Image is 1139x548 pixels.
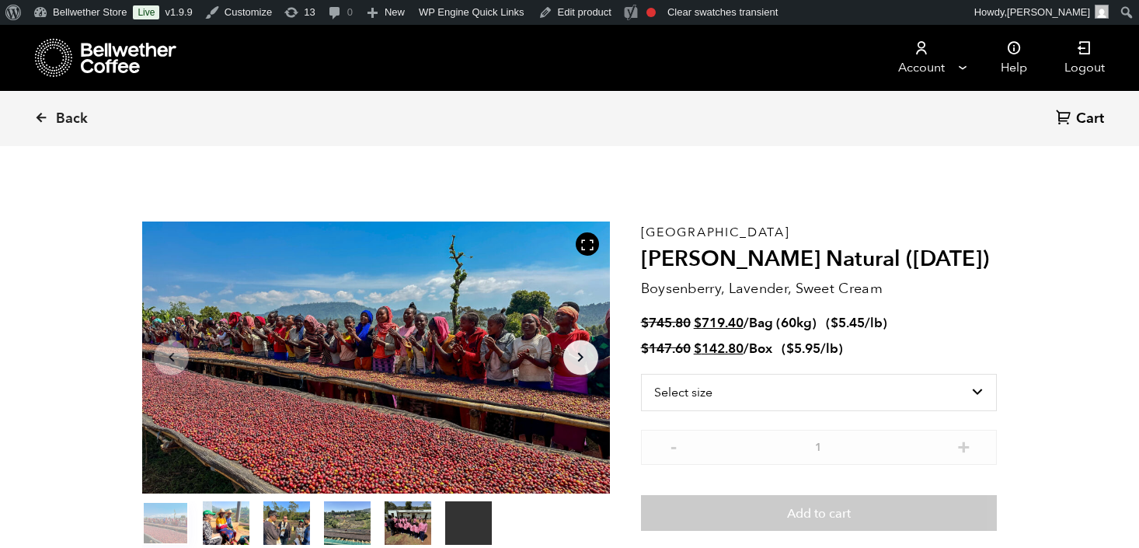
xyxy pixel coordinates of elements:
[445,501,492,545] video: Your browser does not support the video tag.
[786,340,794,358] span: $
[1056,109,1108,130] a: Cart
[641,278,997,299] p: Boysenberry, Lavender, Sweet Cream
[982,25,1046,91] a: Help
[641,340,649,358] span: $
[664,438,684,453] button: -
[694,314,702,332] span: $
[646,8,656,17] div: Focus keyphrase not set
[831,314,838,332] span: $
[641,314,649,332] span: $
[831,314,865,332] bdi: 5.45
[56,110,88,128] span: Back
[865,314,883,332] span: /lb
[641,314,691,332] bdi: 745.80
[954,438,974,453] button: +
[786,340,820,358] bdi: 5.95
[133,5,159,19] a: Live
[826,314,887,332] span: ( )
[749,314,817,332] span: Bag (60kg)
[782,340,843,358] span: ( )
[694,314,744,332] bdi: 719.40
[820,340,838,358] span: /lb
[1076,110,1104,128] span: Cart
[873,25,969,91] a: Account
[744,340,749,358] span: /
[749,340,772,358] span: Box
[694,340,744,358] bdi: 142.80
[641,246,997,273] h2: [PERSON_NAME] Natural ([DATE])
[744,314,749,332] span: /
[1046,25,1123,91] a: Logout
[1007,6,1090,18] span: [PERSON_NAME]
[694,340,702,358] span: $
[641,340,691,358] bdi: 147.60
[641,495,997,531] button: Add to cart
